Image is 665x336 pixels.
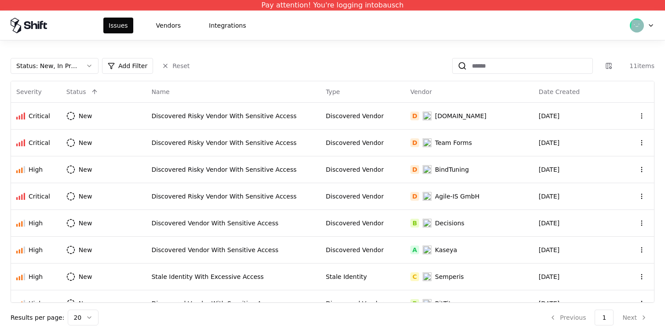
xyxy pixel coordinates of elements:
[29,165,43,174] div: High
[151,18,186,33] button: Vendors
[410,246,419,254] div: A
[66,162,108,177] button: New
[435,219,464,228] div: Decisions
[103,18,133,33] button: Issues
[66,188,108,204] button: New
[410,112,419,120] div: D
[410,165,419,174] div: D
[326,219,400,228] div: Discovered Vendor
[79,165,92,174] div: New
[66,296,108,311] button: New
[423,246,431,254] img: Kaseya
[435,138,472,147] div: Team Forms
[79,192,92,201] div: New
[157,58,195,74] button: Reset
[66,269,108,285] button: New
[151,272,315,281] div: Stale Identity With Excessive Access
[151,165,315,174] div: Discovered Risky Vendor With Sensitive Access
[435,246,457,254] div: Kaseya
[29,299,43,308] div: High
[66,108,108,124] button: New
[79,138,92,147] div: New
[79,299,92,308] div: New
[151,138,315,147] div: Discovered Risky Vendor With Sensitive Access
[79,272,92,281] div: New
[539,219,614,228] div: [DATE]
[539,165,614,174] div: [DATE]
[326,165,400,174] div: Discovered Vendor
[66,242,108,258] button: New
[151,246,315,254] div: Discovered Vendor With Sensitive Access
[410,138,419,147] div: D
[326,138,400,147] div: Discovered Vendor
[423,299,431,308] img: BitTitan
[410,87,432,96] div: Vendor
[29,246,43,254] div: High
[29,112,50,120] div: Critical
[326,112,400,120] div: Discovered Vendor
[542,310,654,325] nav: pagination
[423,165,431,174] img: BindTuning
[29,272,43,281] div: High
[11,313,64,322] p: Results per page:
[326,87,340,96] div: Type
[410,299,419,308] div: B
[151,219,315,228] div: Discovered Vendor With Sensitive Access
[326,272,400,281] div: Stale Identity
[423,192,431,201] img: Agile-IS GmbH
[151,112,315,120] div: Discovered Risky Vendor With Sensitive Access
[66,135,108,151] button: New
[435,112,486,120] div: [DOMAIN_NAME]
[423,138,431,147] img: Team Forms
[410,192,419,201] div: D
[410,272,419,281] div: C
[423,272,431,281] img: Semperis
[29,138,50,147] div: Critical
[326,246,400,254] div: Discovered Vendor
[539,87,580,96] div: Date Created
[539,138,614,147] div: [DATE]
[66,87,86,96] div: Status
[16,61,79,70] div: Status : New, In Progress
[595,310,614,325] button: 1
[66,215,108,231] button: New
[102,58,153,74] button: Add Filter
[423,219,431,228] img: Decisions
[151,192,315,201] div: Discovered Risky Vendor With Sensitive Access
[79,219,92,228] div: New
[29,192,50,201] div: Critical
[435,299,459,308] div: BitTitan
[435,272,464,281] div: Semperis
[151,87,169,96] div: Name
[326,299,400,308] div: Discovered Vendor
[539,272,614,281] div: [DATE]
[619,61,654,70] div: 11 items
[16,87,42,96] div: Severity
[539,246,614,254] div: [DATE]
[410,219,419,228] div: B
[326,192,400,201] div: Discovered Vendor
[29,219,43,228] div: High
[435,192,479,201] div: Agile-IS GmbH
[539,112,614,120] div: [DATE]
[423,112,431,120] img: Draw.io
[204,18,251,33] button: Integrations
[151,299,315,308] div: Discovered Vendor With Sensitive Access
[539,192,614,201] div: [DATE]
[539,299,614,308] div: [DATE]
[435,165,469,174] div: BindTuning
[79,246,92,254] div: New
[79,112,92,120] div: New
